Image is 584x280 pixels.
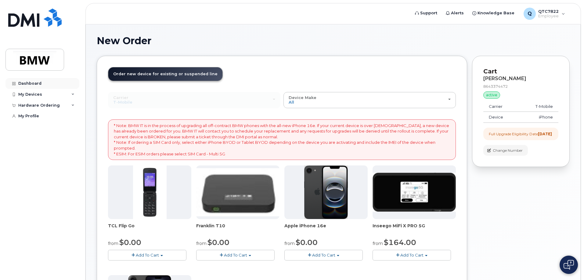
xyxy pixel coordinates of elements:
img: TCL_FLIP_MODE.jpg [133,165,167,219]
img: Open chat [564,260,574,270]
small: from [284,241,295,246]
small: from [108,241,118,246]
span: Device Make [289,95,316,100]
td: T-Mobile [519,101,558,112]
span: Change Number [493,148,523,153]
small: from [373,241,383,246]
td: iPhone [519,112,558,123]
span: All [289,100,294,105]
div: active [483,91,500,99]
div: TCL Flip Go [108,223,191,235]
span: $0.00 [207,238,229,247]
div: 8643374472 [483,84,558,89]
img: t10.jpg [196,168,279,216]
img: iphone16e.png [304,165,348,219]
span: $0.00 [296,238,318,247]
span: Add To Cart [312,253,335,257]
button: Change Number [483,145,528,156]
p: Cart [483,67,558,76]
div: Apple iPhone 16e [284,223,368,235]
button: Add To Cart [373,250,451,261]
span: Add To Cart [400,253,424,257]
small: from [196,241,207,246]
strong: [DATE] [538,132,552,136]
p: * Note: BMW IT is in the process of upgrading all off-contract BMW phones with the all-new iPhone... [114,123,450,157]
span: Add To Cart [224,253,247,257]
h1: New Order [97,35,570,46]
td: Device [483,112,519,123]
button: Add To Cart [196,250,275,261]
span: $0.00 [119,238,141,247]
span: Order new device for existing or suspended line [113,72,218,76]
div: Full Upgrade Eligibility Date [489,131,552,136]
div: [PERSON_NAME] [483,76,558,81]
img: cut_small_inseego_5G.jpg [373,173,456,212]
button: Add To Cart [284,250,363,261]
td: Carrier [483,101,519,112]
button: Add To Cart [108,250,186,261]
div: Franklin T10 [196,223,279,235]
div: Inseego MiFi X PRO 5G [373,223,456,235]
button: Device Make All [283,92,456,108]
span: Add To Cart [136,253,159,257]
span: $164.00 [384,238,416,247]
